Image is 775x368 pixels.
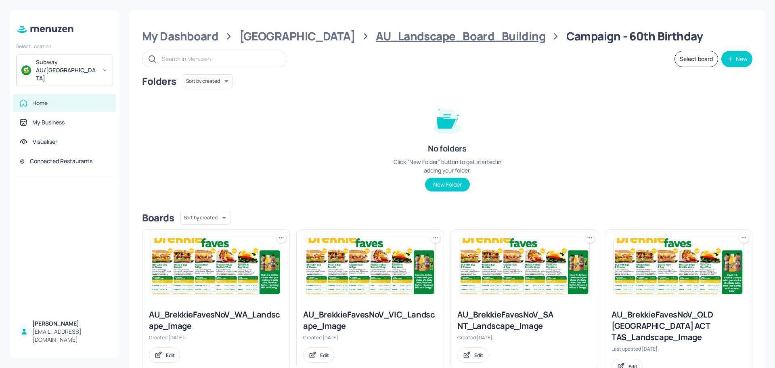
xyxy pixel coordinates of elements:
div: AU_Landscape_Board_Building [376,29,545,44]
img: avatar [21,65,31,75]
img: 2025-08-13-1755052488882tu52zlxrh0d.jpeg [305,238,435,294]
div: Subway AU/[GEOGRAPHIC_DATA] [36,58,97,82]
button: Select board [674,51,718,67]
div: No folders [428,143,466,154]
div: [GEOGRAPHIC_DATA] [239,29,355,44]
div: Visualiser [33,138,57,146]
div: [PERSON_NAME] [32,320,110,328]
button: New Folder [425,178,470,191]
div: Edit [474,352,483,359]
img: 2025-08-13-1755052488882tu52zlxrh0d.jpeg [459,238,589,294]
div: Created [DATE]. [457,334,591,341]
div: Click “New Folder” button to get started in adding your folder. [387,158,508,175]
div: Edit [166,352,175,359]
img: 2025-08-14-175514661442377zu8y18a7v.jpeg [614,238,744,294]
div: Last updated [DATE]. [612,345,746,352]
div: AU_BrekkieFavesNoV_SA NT_Landscape_Image [457,309,591,332]
div: Select Location [16,43,113,50]
img: 2025-08-13-1755052488882tu52zlxrh0d.jpeg [151,238,281,294]
div: Folders [142,75,176,88]
div: Created [DATE]. [149,334,283,341]
div: AU_BrekkieFavesNoV_WA_Landscape_Image [149,309,283,332]
div: Sort by created [180,210,230,226]
div: Boards [142,211,174,224]
div: My Dashboard [142,29,218,44]
div: Sort by created [183,73,233,89]
div: AU_BrekkieFavesNoV_QLD [GEOGRAPHIC_DATA] ACT TAS_Landscape_Image [612,309,746,343]
img: folder-empty [427,99,467,140]
div: Created [DATE]. [303,334,437,341]
div: Connected Restaurants [30,157,92,165]
div: [EMAIL_ADDRESS][DOMAIN_NAME] [32,328,110,344]
button: New [721,51,752,67]
div: Campaign - 60th Birthday [566,29,703,44]
div: Home [32,99,48,107]
div: My Business [32,118,65,126]
div: AU_BrekkieFavesNoV_VIC_Landscape_Image [303,309,437,332]
div: New [736,56,748,62]
input: Search in Menuzen [162,53,279,65]
div: Edit [320,352,329,359]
